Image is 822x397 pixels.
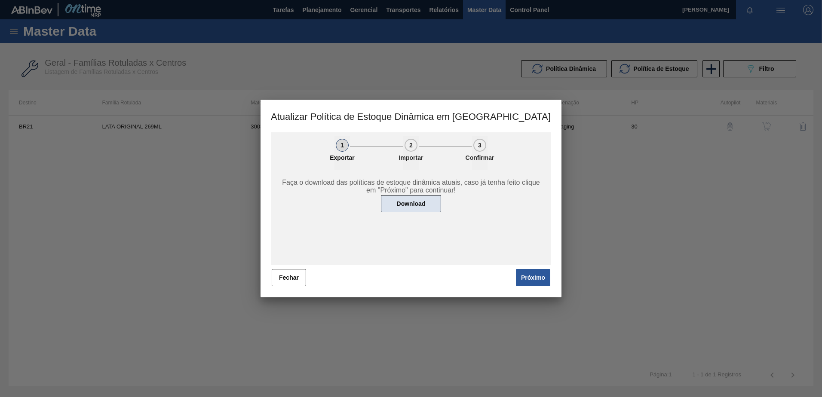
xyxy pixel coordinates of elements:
span: Faça o download das políticas de estoque dinâmica atuais, caso já tenha feito clique em "Próximo"... [281,179,541,194]
button: Download [381,195,441,212]
div: 2 [405,139,417,152]
h3: Atualizar Política de Estoque Dinâmica em [GEOGRAPHIC_DATA] [261,100,561,132]
button: 2Importar [403,136,419,170]
p: Confirmar [458,154,501,161]
p: Exportar [321,154,364,161]
div: 3 [473,139,486,152]
button: 3Confirmar [472,136,488,170]
div: 1 [336,139,349,152]
button: 1Exportar [334,136,350,170]
button: Próximo [516,269,550,286]
button: Fechar [272,269,306,286]
p: Importar [390,154,432,161]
